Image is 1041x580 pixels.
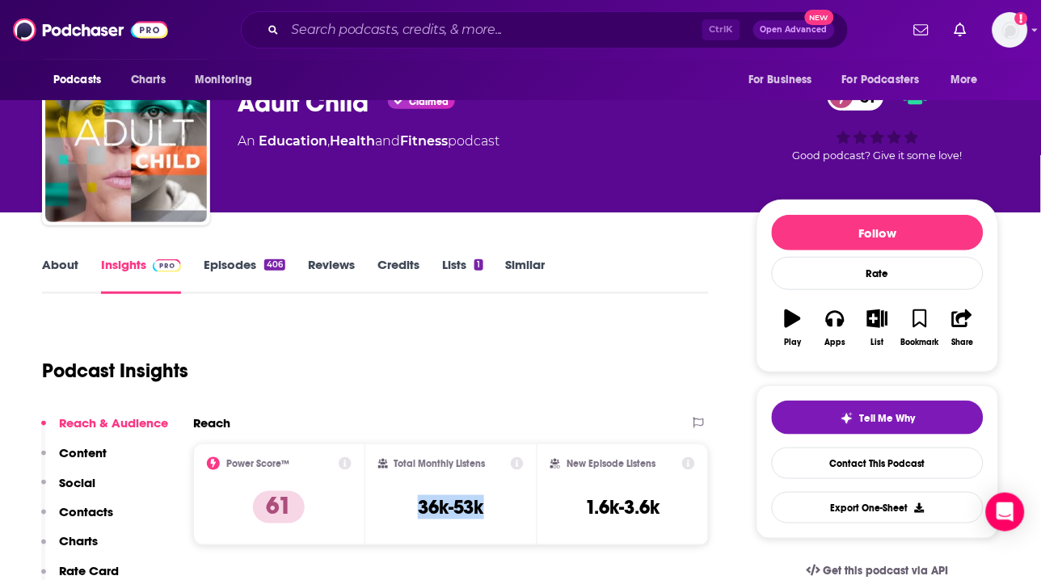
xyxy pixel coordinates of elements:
[899,299,941,357] button: Bookmark
[153,259,181,272] img: Podchaser Pro
[951,69,979,91] span: More
[948,16,973,44] a: Show notifications dropdown
[993,12,1028,48] span: Logged in as putnampublicity
[259,133,327,149] a: Education
[825,338,846,347] div: Apps
[41,504,113,534] button: Contacts
[442,257,483,294] a: Lists1
[59,564,119,579] p: Rate Card
[986,493,1025,532] div: Open Intercom Messenger
[993,12,1028,48] button: Show profile menu
[824,565,949,578] span: Get this podcast via API
[193,415,230,431] h2: Reach
[753,20,835,40] button: Open AdvancedNew
[238,132,499,151] div: An podcast
[772,257,984,290] div: Rate
[748,69,812,91] span: For Business
[41,445,107,475] button: Content
[41,534,98,564] button: Charts
[814,299,856,357] button: Apps
[45,61,207,222] img: Adult Child
[375,133,400,149] span: and
[832,65,943,95] button: open menu
[308,257,355,294] a: Reviews
[757,72,999,172] div: 61Good podcast? Give it some love!
[59,445,107,460] p: Content
[59,534,98,549] p: Charts
[942,299,984,357] button: Share
[42,65,122,95] button: open menu
[793,149,963,162] span: Good podcast? Give it some love!
[506,257,546,294] a: Similar
[940,65,999,95] button: open menu
[785,338,802,347] div: Play
[42,257,78,294] a: About
[59,504,113,519] p: Contacts
[394,458,486,469] h2: Total Monthly Listens
[204,257,285,294] a: Episodes406
[53,69,101,91] span: Podcasts
[400,133,448,149] a: Fitness
[567,458,655,469] h2: New Episode Listens
[409,98,449,106] span: Claimed
[951,338,973,347] div: Share
[908,16,935,44] a: Show notifications dropdown
[253,491,305,523] p: 61
[1015,12,1028,25] svg: Add a profile image
[330,133,375,149] a: Health
[772,299,814,357] button: Play
[327,133,330,149] span: ,
[841,412,853,425] img: tell me why sparkle
[737,65,832,95] button: open menu
[59,475,95,490] p: Social
[418,495,484,519] h3: 36k-53k
[761,26,828,34] span: Open Advanced
[241,11,849,48] div: Search podcasts, credits, & more...
[226,458,289,469] h2: Power Score™
[993,12,1028,48] img: User Profile
[42,359,188,383] h1: Podcast Insights
[772,401,984,435] button: tell me why sparkleTell Me Why
[871,338,884,347] div: List
[101,257,181,294] a: InsightsPodchaser Pro
[59,415,168,431] p: Reach & Audience
[772,215,984,250] button: Follow
[13,15,168,45] img: Podchaser - Follow, Share and Rate Podcasts
[805,10,834,25] span: New
[41,475,95,505] button: Social
[195,69,252,91] span: Monitoring
[857,299,899,357] button: List
[585,495,660,519] h3: 1.6k-3.6k
[285,17,702,43] input: Search podcasts, credits, & more...
[860,412,916,425] span: Tell Me Why
[183,65,273,95] button: open menu
[474,259,483,271] div: 1
[377,257,419,294] a: Credits
[41,415,168,445] button: Reach & Audience
[131,69,166,91] span: Charts
[702,19,740,40] span: Ctrl K
[772,492,984,523] button: Export One-Sheet
[901,338,939,347] div: Bookmark
[772,448,984,479] a: Contact This Podcast
[264,259,285,271] div: 406
[120,65,175,95] a: Charts
[842,69,920,91] span: For Podcasters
